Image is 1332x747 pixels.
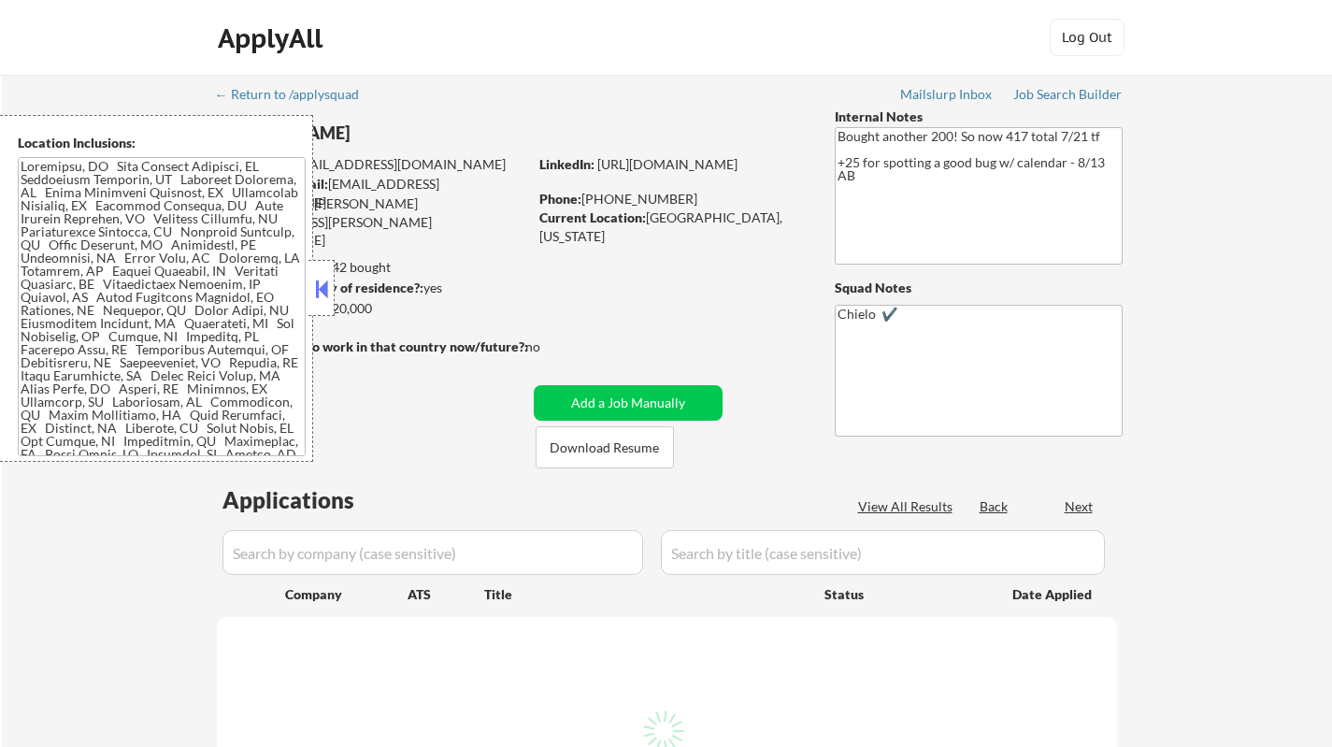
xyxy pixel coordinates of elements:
[216,258,527,277] div: 381 sent / 442 bought
[539,190,804,208] div: [PHONE_NUMBER]
[1012,585,1095,604] div: Date Applied
[539,191,581,207] strong: Phone:
[525,338,579,356] div: no
[217,194,527,250] div: [PERSON_NAME][EMAIL_ADDRESS][PERSON_NAME][DOMAIN_NAME]
[824,577,985,611] div: Status
[980,497,1010,516] div: Back
[1013,87,1123,106] a: Job Search Builder
[484,585,807,604] div: Title
[216,279,522,297] div: yes
[1013,88,1123,101] div: Job Search Builder
[217,122,601,145] div: [PERSON_NAME]
[222,489,408,511] div: Applications
[217,338,528,354] strong: Will need Visa to work in that country now/future?:
[215,87,377,106] a: ← Return to /applysquad
[597,156,738,172] a: [URL][DOMAIN_NAME]
[408,585,484,604] div: ATS
[285,585,408,604] div: Company
[661,530,1105,575] input: Search by title (case sensitive)
[835,279,1123,297] div: Squad Notes
[835,108,1123,126] div: Internal Notes
[858,497,958,516] div: View All Results
[215,88,377,101] div: ← Return to /applysquad
[18,134,306,152] div: Location Inclusions:
[218,175,527,211] div: [EMAIL_ADDRESS][DOMAIN_NAME]
[222,530,643,575] input: Search by company (case sensitive)
[539,208,804,245] div: [GEOGRAPHIC_DATA], [US_STATE]
[539,156,594,172] strong: LinkedIn:
[218,155,527,174] div: [EMAIL_ADDRESS][DOMAIN_NAME]
[218,22,328,54] div: ApplyAll
[536,426,674,468] button: Download Resume
[1065,497,1095,516] div: Next
[1050,19,1124,56] button: Log Out
[534,385,723,421] button: Add a Job Manually
[900,88,994,101] div: Mailslurp Inbox
[539,209,646,225] strong: Current Location:
[216,299,527,318] div: $120,000
[900,87,994,106] a: Mailslurp Inbox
